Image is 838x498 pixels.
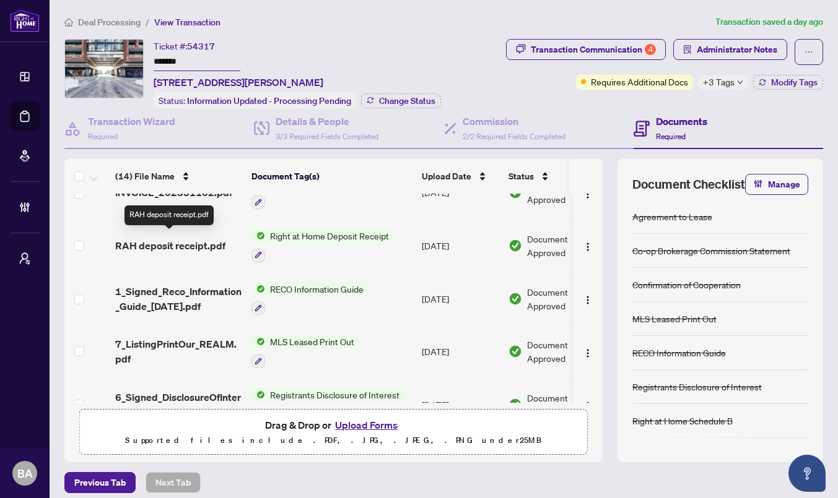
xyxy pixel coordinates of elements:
button: Change Status [361,93,441,108]
img: Logo [583,295,593,305]
button: Open asap [788,455,826,492]
button: Status IconRECO Information Guide [251,282,369,316]
span: MLS Leased Print Out [265,335,359,348]
span: Modify Tags [771,78,818,87]
span: Drag & Drop or [265,417,401,433]
img: Logo [583,348,593,358]
span: home [64,18,73,27]
span: Document Approved [527,285,604,312]
span: Required [88,132,118,141]
div: Confirmation of Cooperation [632,278,741,291]
span: solution [683,45,692,54]
span: Required [656,132,686,141]
p: Supported files include .PDF, .JPG, .JPEG, .PNG under 25 MB [87,433,580,448]
img: Logo [583,401,593,411]
span: Drag & Drop orUpload FormsSupported files include .PDF, .JPG, .JPEG, .PNG under25MB [80,410,587,455]
button: Transaction Communication4 [506,39,666,60]
span: user-switch [19,252,31,265]
button: Upload Forms [331,417,401,433]
div: Status: [154,92,356,109]
button: Previous Tab [64,472,136,493]
span: Document Approved [527,232,604,259]
span: Right at Home Deposit Receipt [265,229,394,243]
span: 6_Signed_DisclosureOfInterest_TenantsSigned.pdf [115,390,242,419]
img: Logo [583,242,593,252]
span: Manage [768,174,800,194]
td: [DATE] [417,272,504,325]
span: Deal Processing [78,17,141,28]
div: Ticket #: [154,39,215,53]
button: Logo [578,236,598,255]
img: Status Icon [251,229,265,243]
article: Transaction saved a day ago [715,15,823,29]
h4: Transaction Wizard [88,114,175,129]
span: 54317 [187,41,215,52]
button: Next Tab [146,472,201,493]
span: Registrants Disclosure of Interest [265,388,404,401]
th: (14) File Name [110,159,247,194]
span: BA [17,465,33,482]
span: 7_ListingPrintOur_REALM.pdf [115,337,242,366]
button: Manage [745,174,808,195]
td: [DATE] [417,378,504,431]
img: Logo [583,189,593,199]
button: Status IconRight at Home Deposit Receipt [251,229,394,262]
h4: Commission [463,114,565,129]
button: Modify Tags [753,75,823,90]
button: Logo [578,395,598,414]
div: MLS Leased Print Out [632,312,717,325]
h4: Documents [656,114,707,129]
span: down [737,79,743,85]
button: Administrator Notes [673,39,787,60]
span: 3/3 Required Fields Completed [276,132,378,141]
h4: Details & People [276,114,378,129]
div: Transaction Communication [531,40,656,59]
span: Information Updated - Processing Pending [187,95,351,106]
img: Document Status [508,239,522,252]
img: Status Icon [251,388,265,401]
span: Administrator Notes [697,40,777,59]
span: ellipsis [805,48,813,56]
span: Status [508,170,534,183]
th: Upload Date [417,159,504,194]
div: RECO Information Guide [632,346,726,359]
img: IMG-N12385327_1.jpg [65,40,143,98]
div: Right at Home Schedule B [632,414,733,427]
li: / [146,15,149,29]
span: +3 Tags [703,75,735,89]
span: Upload Date [422,170,471,183]
span: Document Approved [527,391,604,418]
td: [DATE] [417,219,504,272]
span: Change Status [379,97,435,105]
span: Document Checklist [632,176,745,193]
span: RECO Information Guide [265,282,369,296]
span: 1_Signed_Reco_Information_Guide_[DATE].pdf [115,284,242,314]
span: RAH deposit receipt.pdf [115,238,225,253]
div: Registrants Disclosure of Interest [632,380,762,393]
div: Co-op Brokerage Commission Statement [632,244,790,257]
img: logo [10,9,40,32]
span: Document Approved [527,338,604,365]
button: Status IconRegistrants Disclosure of Interest [251,388,404,421]
div: Agreement to Lease [632,210,712,223]
span: [STREET_ADDRESS][PERSON_NAME] [154,75,323,90]
th: Status [504,159,609,194]
img: Document Status [508,398,522,411]
img: Document Status [508,292,522,306]
td: [DATE] [417,325,504,378]
button: Logo [578,341,598,361]
img: Status Icon [251,335,265,348]
img: Status Icon [251,282,265,296]
div: 4 [645,44,656,55]
button: Status IconMLS Leased Print Out [251,335,359,368]
span: View Transaction [154,17,220,28]
span: (14) File Name [115,170,175,183]
div: RAH deposit receipt.pdf [124,205,214,225]
span: Requires Additional Docs [591,75,688,88]
img: Document Status [508,345,522,358]
th: Document Tag(s) [247,159,417,194]
span: Previous Tab [74,473,126,492]
button: Logo [578,289,598,309]
span: 2/2 Required Fields Completed [463,132,565,141]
